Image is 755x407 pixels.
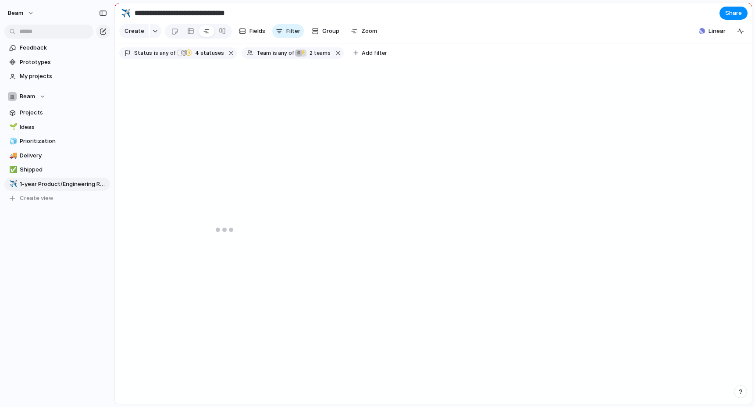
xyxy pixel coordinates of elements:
[20,151,107,160] span: Delivery
[121,7,131,19] div: ✈️
[286,27,300,36] span: Filter
[8,137,17,146] button: 🧊
[8,123,17,132] button: 🌱
[4,56,110,69] a: Prototypes
[9,179,15,189] div: ✈️
[4,135,110,148] a: 🧊Prioritization
[307,49,331,57] span: teams
[20,72,107,81] span: My projects
[709,27,726,36] span: Linear
[20,43,107,52] span: Feedback
[307,50,314,56] span: 2
[4,163,110,176] a: ✅Shipped
[277,49,294,57] span: any of
[20,123,107,132] span: Ideas
[4,121,110,134] a: 🌱Ideas
[20,194,53,203] span: Create view
[272,24,304,38] button: Filter
[20,108,107,117] span: Projects
[4,106,110,119] a: Projects
[322,27,339,36] span: Group
[20,180,107,189] span: 1-year Product/Engineering Roadmap
[176,48,226,58] button: 4 statuses
[8,9,23,18] span: Beam
[235,24,269,38] button: Fields
[4,178,110,191] a: ✈️1-year Product/Engineering Roadmap
[271,48,296,58] button: isany of
[20,137,107,146] span: Prioritization
[152,48,177,58] button: isany of
[158,49,175,57] span: any of
[134,49,152,57] span: Status
[9,122,15,132] div: 🌱
[348,47,392,59] button: Add filter
[154,49,158,57] span: is
[192,49,224,57] span: statuses
[362,49,387,57] span: Add filter
[119,24,149,38] button: Create
[256,49,271,57] span: Team
[20,165,107,174] span: Shipped
[8,151,17,160] button: 🚚
[8,180,17,189] button: ✈️
[4,149,110,162] a: 🚚Delivery
[9,165,15,175] div: ✅
[192,50,200,56] span: 4
[9,136,15,146] div: 🧊
[273,49,277,57] span: is
[4,192,110,205] button: Create view
[4,41,110,54] a: Feedback
[295,48,332,58] button: ⚡2 teams
[8,165,17,174] button: ✅
[249,27,265,36] span: Fields
[20,58,107,67] span: Prototypes
[361,27,377,36] span: Zoom
[125,27,144,36] span: Create
[695,25,729,38] button: Linear
[20,92,35,101] span: Beam
[4,70,110,83] a: My projects
[9,150,15,161] div: 🚚
[119,6,133,20] button: ✈️
[299,50,306,57] div: ⚡
[4,6,39,20] button: Beam
[307,24,344,38] button: Group
[347,24,381,38] button: Zoom
[725,9,742,18] span: Share
[4,90,110,103] button: Beam
[719,7,748,20] button: Share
